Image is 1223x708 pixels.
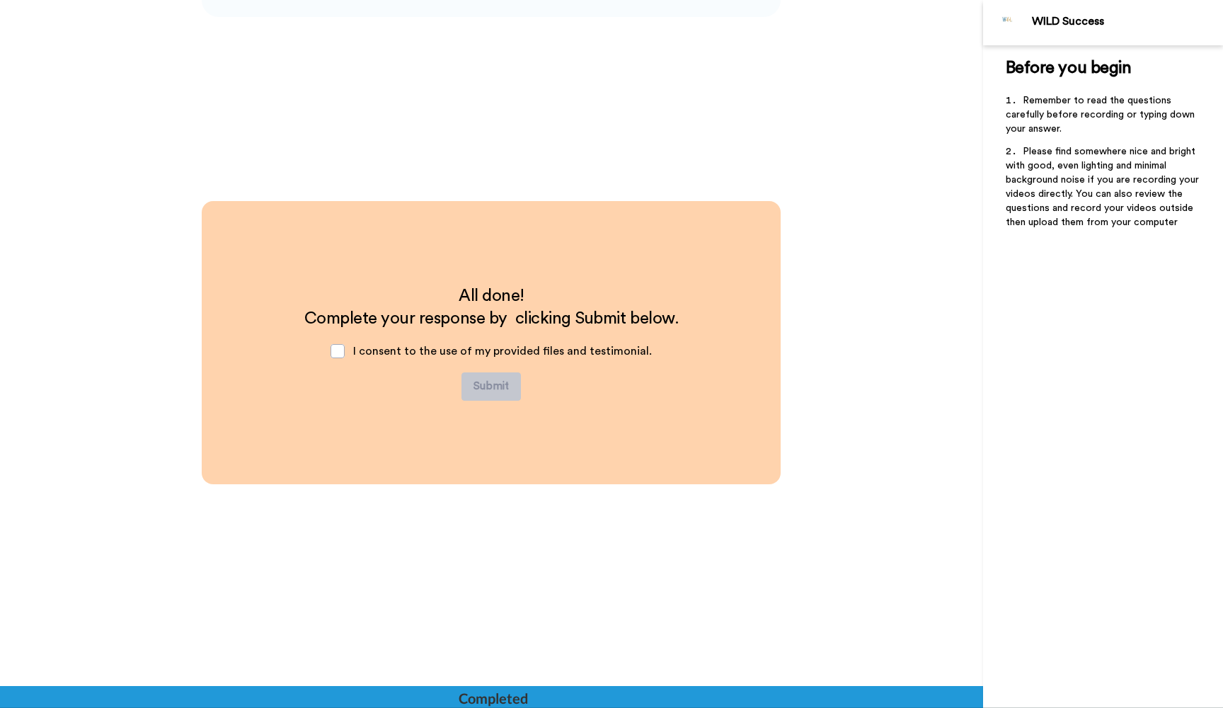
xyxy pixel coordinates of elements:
[353,346,652,357] span: I consent to the use of my provided files and testimonial.
[1032,15,1222,28] div: WILD Success
[304,310,679,327] span: Complete your response by clicking Submit below.
[459,287,524,304] span: All done!
[461,372,521,401] button: Submit
[1006,59,1131,76] span: Before you begin
[1006,96,1198,134] span: Remember to read the questions carefully before recording or typing down your answer.
[459,688,527,708] div: Completed
[991,6,1025,40] img: Profile Image
[1006,147,1202,227] span: Please find somewhere nice and bright with good, even lighting and minimal background noise if yo...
